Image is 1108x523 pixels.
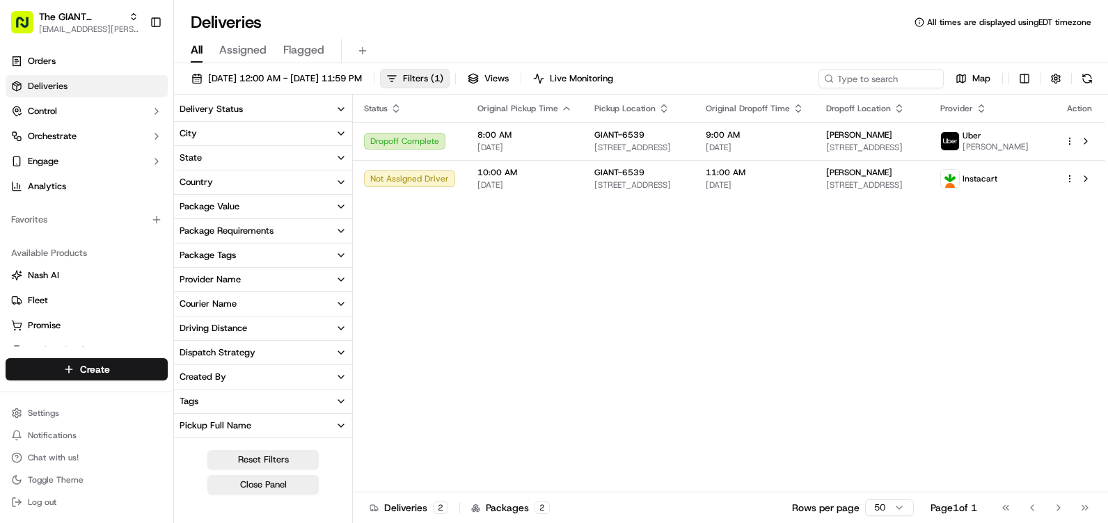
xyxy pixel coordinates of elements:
[6,209,168,231] div: Favorites
[174,97,352,121] button: Delivery Status
[477,179,572,191] span: [DATE]
[6,470,168,490] button: Toggle Theme
[706,142,804,153] span: [DATE]
[6,175,168,198] a: Analytics
[180,322,247,335] div: Driving Distance
[28,130,77,143] span: Orchestrate
[174,243,352,267] button: Package Tags
[594,167,644,178] span: GIANT-6539
[941,132,959,150] img: profile_uber_ahold_partner.png
[174,170,352,194] button: Country
[180,273,241,286] div: Provider Name
[28,452,79,463] span: Chat with us!
[28,408,59,419] span: Settings
[80,362,110,376] span: Create
[6,314,168,337] button: Promise
[174,316,352,340] button: Driving Distance
[180,444,272,456] div: Pickup Business Name
[180,152,202,164] div: State
[706,129,804,140] span: 9:00 AM
[477,167,572,178] span: 10:00 AM
[28,474,84,485] span: Toggle Theme
[826,179,918,191] span: [STREET_ADDRESS]
[6,403,168,423] button: Settings
[180,395,198,408] div: Tags
[6,150,168,172] button: Engage
[6,289,168,312] button: Fleet
[174,268,352,291] button: Provider Name
[28,430,77,441] span: Notifications
[963,130,981,141] span: Uber
[380,69,450,88] button: Filters(1)
[818,69,944,88] input: Type to search
[180,127,197,140] div: City
[941,170,959,188] img: profile_instacart_ahold_partner.png
[191,11,262,33] h1: Deliveries
[180,298,237,310] div: Courier Name
[706,179,804,191] span: [DATE]
[11,319,162,332] a: Promise
[594,179,683,191] span: [STREET_ADDRESS]
[11,344,162,357] a: Product Catalog
[1077,69,1097,88] button: Refresh
[28,180,66,193] span: Analytics
[972,72,990,85] span: Map
[527,69,619,88] button: Live Monitoring
[219,42,267,58] span: Assigned
[185,69,368,88] button: [DATE] 12:00 AM - [DATE] 11:59 PM
[180,346,255,359] div: Dispatch Strategy
[477,129,572,140] span: 8:00 AM
[180,371,226,383] div: Created By
[6,6,144,39] button: The GIANT Company[EMAIL_ADDRESS][PERSON_NAME][DOMAIN_NAME]
[6,426,168,445] button: Notifications
[826,129,892,140] span: [PERSON_NAME]
[403,72,443,85] span: Filters
[174,438,352,462] button: Pickup Business Name
[191,42,203,58] span: All
[963,141,1029,152] span: [PERSON_NAME]
[927,17,1091,28] span: All times are displayed using EDT timezone
[180,419,251,432] div: Pickup Full Name
[6,242,168,264] div: Available Products
[433,501,448,514] div: 2
[963,173,997,184] span: Instacart
[11,269,162,282] a: Nash AI
[6,100,168,122] button: Control
[207,475,319,494] button: Close Panel
[6,358,168,380] button: Create
[174,122,352,145] button: City
[826,142,918,153] span: [STREET_ADDRESS]
[28,105,57,118] span: Control
[550,72,613,85] span: Live Monitoring
[6,448,168,467] button: Chat with us!
[180,200,239,213] div: Package Value
[174,219,352,243] button: Package Requirements
[28,319,61,332] span: Promise
[931,501,977,515] div: Page 1 of 1
[6,125,168,147] button: Orchestrate
[484,72,509,85] span: Views
[174,195,352,218] button: Package Value
[940,103,973,114] span: Provider
[28,497,56,508] span: Log out
[594,142,683,153] span: [STREET_ADDRESS]
[39,10,123,24] button: The GIANT Company
[706,167,804,178] span: 11:00 AM
[6,492,168,512] button: Log out
[949,69,997,88] button: Map
[28,344,95,357] span: Product Catalog
[174,292,352,316] button: Courier Name
[208,72,362,85] span: [DATE] 12:00 AM - [DATE] 11:59 PM
[180,103,243,115] div: Delivery Status
[28,269,59,282] span: Nash AI
[283,42,324,58] span: Flagged
[6,75,168,97] a: Deliveries
[39,24,138,35] span: [EMAIL_ADDRESS][PERSON_NAME][DOMAIN_NAME]
[461,69,515,88] button: Views
[1065,103,1094,114] div: Action
[826,103,891,114] span: Dropoff Location
[6,264,168,287] button: Nash AI
[6,339,168,362] button: Product Catalog
[174,146,352,170] button: State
